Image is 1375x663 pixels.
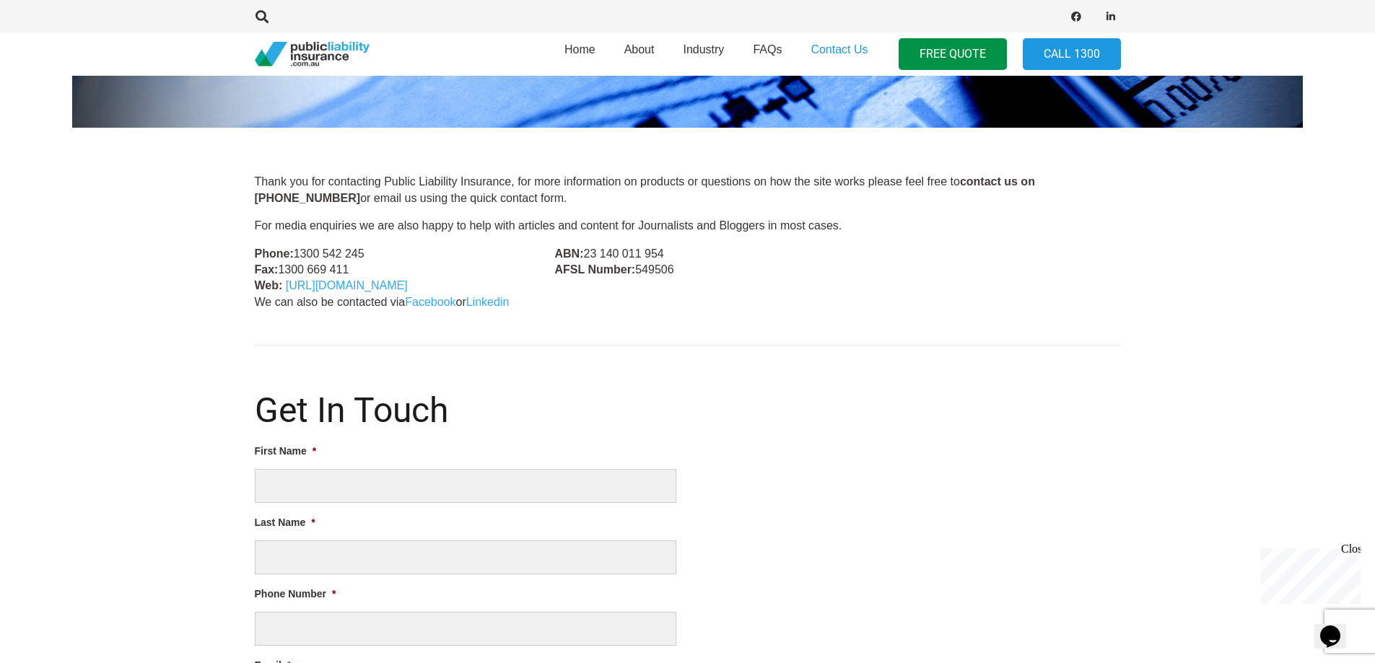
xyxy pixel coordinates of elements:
[255,174,1121,206] p: Thank you for contacting Public Liability Insurance, for more information on products or question...
[564,43,595,56] span: Home
[255,390,1121,431] h1: Get In Touch
[683,43,724,56] span: Industry
[738,28,796,80] a: FAQs
[255,246,520,294] p: 1300 542 245 1300 669 411
[554,247,583,260] strong: ABN:
[1101,6,1121,27] a: LinkedIn
[753,43,782,56] span: FAQs
[255,42,370,67] a: pli_logotransparent
[286,279,408,291] a: [URL][DOMAIN_NAME]
[255,294,1121,310] p: We can also be contacted via or
[1255,543,1361,604] iframe: chat widget
[6,6,100,105] div: Chat live with an agent now!Close
[1314,605,1361,649] iframe: chat widget
[550,28,610,80] a: Home
[255,444,317,457] label: First Name
[624,43,655,56] span: About
[248,10,277,23] a: Search
[610,28,669,80] a: About
[255,263,279,276] strong: Fax:
[405,296,455,308] a: Facebook
[899,38,1007,71] a: FREE QUOTE
[1066,6,1086,27] a: Facebook
[554,263,635,276] strong: AFSL Number:
[255,587,336,600] label: Phone Number
[255,279,283,291] strong: Web:
[255,175,1035,203] strong: contact us on [PHONE_NUMBER]
[1023,38,1121,71] a: Call 1300
[811,43,868,56] span: Contact Us
[255,247,294,260] strong: Phone:
[554,246,820,278] p: 23 140 011 954 549506
[466,296,510,308] a: Linkedin
[255,516,315,529] label: Last Name
[796,28,882,80] a: Contact Us
[668,28,738,80] a: Industry
[255,218,1121,234] p: For media enquiries we are also happy to help with articles and content for Journalists and Blogg...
